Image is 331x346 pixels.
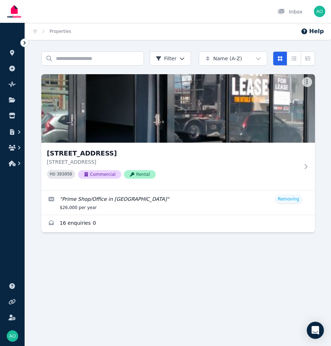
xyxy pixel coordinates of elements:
[50,29,71,34] a: Properties
[273,51,315,66] div: View options
[307,322,324,339] div: Open Intercom Messenger
[7,330,18,342] img: andy osinski
[41,190,315,215] a: Edit listing: Prime Shop/Office in Central Boronia
[156,55,177,62] span: Filter
[287,51,301,66] button: Compact list view
[199,51,267,66] button: Name (A-Z)
[41,74,315,143] img: 244 Dorset Rd, Boronia
[25,23,80,40] nav: Breadcrumb
[150,51,191,66] button: Filter
[278,8,302,15] div: Inbox
[47,148,299,158] h3: [STREET_ADDRESS]
[50,172,56,176] small: PID
[6,2,23,20] img: RentBetter
[314,6,325,17] img: andy osinski
[301,27,324,36] button: Help
[41,215,315,232] a: Enquiries for 244 Dorset Rd, Boronia
[213,55,242,62] span: Name (A-Z)
[273,51,287,66] button: Card view
[47,158,299,166] p: [STREET_ADDRESS]
[301,51,315,66] button: Expanded list view
[41,74,315,190] a: 244 Dorset Rd, Boronia[STREET_ADDRESS][STREET_ADDRESS]PID 383050CommercialRental
[302,77,312,87] button: More options
[124,170,155,179] span: Rental
[57,172,72,177] code: 383050
[78,170,121,179] span: Commercial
